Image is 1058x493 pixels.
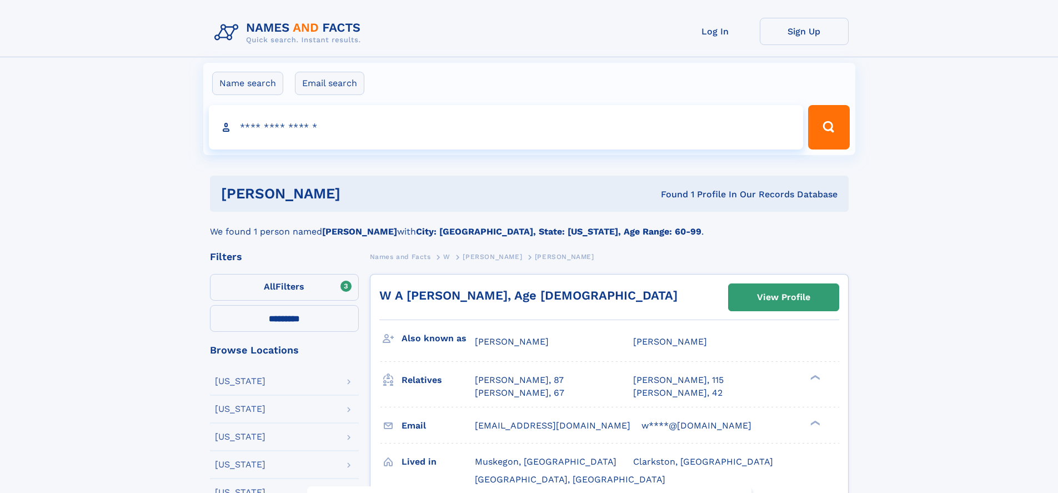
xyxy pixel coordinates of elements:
span: Clarkston, [GEOGRAPHIC_DATA] [633,456,773,467]
a: W A [PERSON_NAME], Age [DEMOGRAPHIC_DATA] [379,288,678,302]
span: All [264,281,275,292]
div: [US_STATE] [215,377,265,386]
label: Filters [210,274,359,301]
label: Name search [212,72,283,95]
b: City: [GEOGRAPHIC_DATA], State: [US_STATE], Age Range: 60-99 [416,226,701,237]
span: [EMAIL_ADDRESS][DOMAIN_NAME] [475,420,630,431]
span: [GEOGRAPHIC_DATA], [GEOGRAPHIC_DATA] [475,474,665,485]
span: Muskegon, [GEOGRAPHIC_DATA] [475,456,616,467]
h3: Email [402,416,475,435]
a: Sign Up [760,18,849,45]
a: [PERSON_NAME], 115 [633,374,724,386]
span: [PERSON_NAME] [633,336,707,347]
a: [PERSON_NAME], 42 [633,387,723,399]
b: [PERSON_NAME] [322,226,397,237]
span: [PERSON_NAME] [535,253,594,261]
div: ❯ [808,419,821,426]
div: [US_STATE] [215,460,265,469]
a: View Profile [729,284,839,311]
h1: [PERSON_NAME] [221,187,501,201]
a: [PERSON_NAME], 67 [475,387,564,399]
span: W [443,253,450,261]
label: Email search [295,72,364,95]
span: [PERSON_NAME] [463,253,522,261]
h3: Also known as [402,329,475,348]
div: We found 1 person named with . [210,212,849,238]
h3: Lived in [402,452,475,471]
div: Browse Locations [210,345,359,355]
a: [PERSON_NAME], 87 [475,374,564,386]
h3: Relatives [402,371,475,390]
div: Filters [210,252,359,262]
a: Log In [671,18,760,45]
a: [PERSON_NAME] [463,250,522,263]
input: search input [209,105,804,150]
div: [US_STATE] [215,432,265,441]
div: ❯ [808,374,821,381]
a: W [443,250,450,263]
span: [PERSON_NAME] [475,336,549,347]
div: [US_STATE] [215,405,265,414]
div: Found 1 Profile In Our Records Database [500,188,838,201]
a: Names and Facts [370,250,431,263]
img: Logo Names and Facts [210,18,370,48]
button: Search Button [808,105,849,150]
div: View Profile [757,285,810,310]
